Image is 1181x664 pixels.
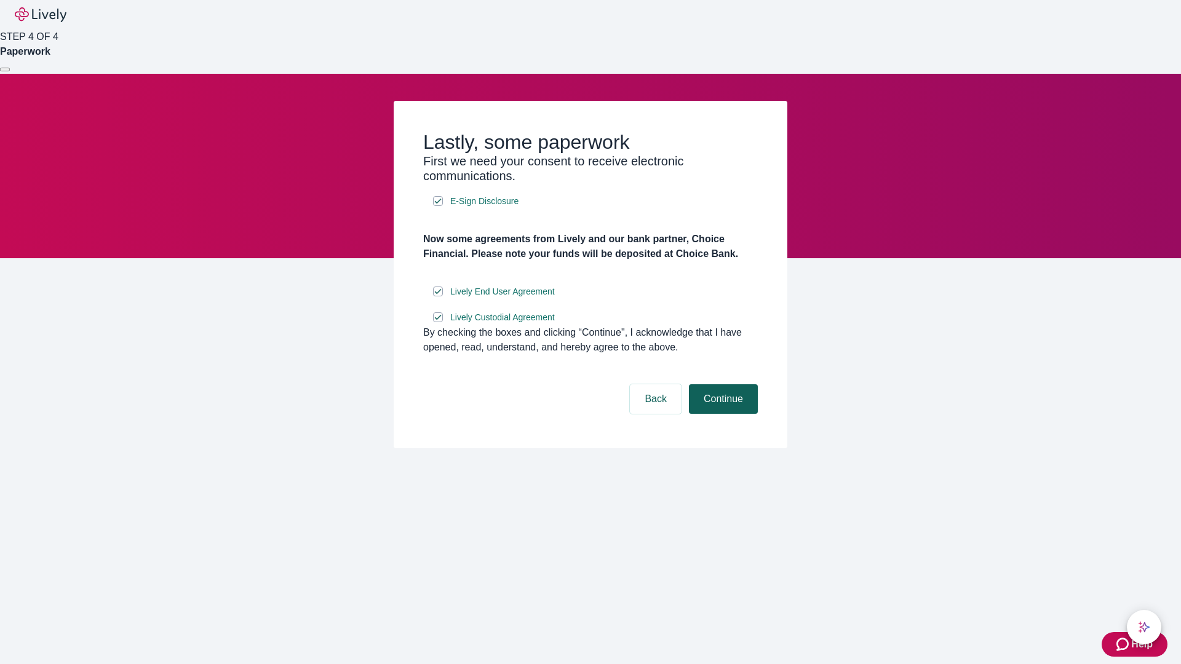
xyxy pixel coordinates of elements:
[448,310,557,325] a: e-sign disclosure document
[450,195,519,208] span: E-Sign Disclosure
[1131,637,1153,652] span: Help
[448,194,521,209] a: e-sign disclosure document
[630,384,682,414] button: Back
[450,311,555,324] span: Lively Custodial Agreement
[1127,610,1161,644] button: chat
[423,325,758,355] div: By checking the boxes and clicking “Continue", I acknowledge that I have opened, read, understand...
[1138,621,1150,633] svg: Lively AI Assistant
[423,232,758,261] h4: Now some agreements from Lively and our bank partner, Choice Financial. Please note your funds wi...
[450,285,555,298] span: Lively End User Agreement
[689,384,758,414] button: Continue
[1116,637,1131,652] svg: Zendesk support icon
[1102,632,1167,657] button: Zendesk support iconHelp
[15,7,66,22] img: Lively
[448,284,557,299] a: e-sign disclosure document
[423,154,758,183] h3: First we need your consent to receive electronic communications.
[423,130,758,154] h2: Lastly, some paperwork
